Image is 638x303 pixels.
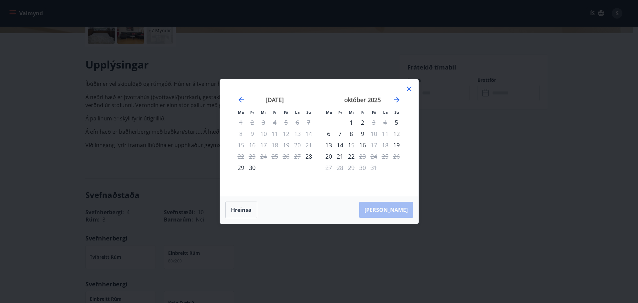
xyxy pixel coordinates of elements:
[303,139,314,151] td: Not available. sunnudagur, 21. september 2025
[379,139,391,151] td: Not available. laugardagur, 18. október 2025
[334,128,346,139] div: 7
[357,117,368,128] div: 2
[346,139,357,151] div: 15
[303,128,314,139] td: Not available. sunnudagur, 14. september 2025
[346,151,357,162] div: 22
[237,96,245,104] div: Move backward to switch to the previous month.
[292,128,303,139] td: Not available. laugardagur, 13. september 2025
[292,151,303,162] td: Not available. laugardagur, 27. september 2025
[344,96,381,104] strong: október 2025
[235,162,247,173] td: Choose mánudagur, 29. september 2025 as your check-in date. It’s available.
[346,162,357,173] td: Not available. miðvikudagur, 29. október 2025
[238,110,244,115] small: Má
[273,110,276,115] small: Fi
[284,110,288,115] small: Fö
[391,151,402,162] td: Not available. sunnudagur, 26. október 2025
[372,110,376,115] small: Fö
[235,117,247,128] td: Not available. mánudagur, 1. september 2025
[261,110,266,115] small: Mi
[368,117,379,128] div: Aðeins útritun í boði
[247,151,258,162] td: Not available. þriðjudagur, 23. september 2025
[334,162,346,173] td: Not available. þriðjudagur, 28. október 2025
[269,128,280,139] td: Not available. fimmtudagur, 11. september 2025
[323,151,334,162] td: Choose mánudagur, 20. október 2025 as your check-in date. It’s available.
[357,151,368,162] div: Aðeins útritun í boði
[338,110,342,115] small: Þr
[334,151,346,162] div: 21
[357,139,368,151] td: Choose fimmtudagur, 16. október 2025 as your check-in date. It’s available.
[334,139,346,151] td: Choose þriðjudagur, 14. október 2025 as your check-in date. It’s available.
[250,110,254,115] small: Þr
[323,128,334,139] td: Choose mánudagur, 6. október 2025 as your check-in date. It’s available.
[247,139,258,151] td: Not available. þriðjudagur, 16. september 2025
[357,162,368,173] td: Not available. fimmtudagur, 30. október 2025
[235,151,247,162] td: Not available. mánudagur, 22. september 2025
[346,139,357,151] td: Choose miðvikudagur, 15. október 2025 as your check-in date. It’s available.
[269,139,280,151] td: Not available. fimmtudagur, 18. september 2025
[391,128,402,139] div: Aðeins innritun í boði
[334,128,346,139] td: Choose þriðjudagur, 7. október 2025 as your check-in date. It’s available.
[368,151,379,162] td: Not available. föstudagur, 24. október 2025
[391,117,402,128] div: Aðeins innritun í boði
[394,110,399,115] small: Su
[258,151,269,162] td: Not available. miðvikudagur, 24. september 2025
[303,151,314,162] div: Aðeins innritun í boði
[393,96,401,104] div: Move forward to switch to the next month.
[247,117,258,128] td: Not available. þriðjudagur, 2. september 2025
[357,128,368,139] div: 9
[368,128,379,139] div: Aðeins útritun í boði
[368,139,379,151] td: Not available. föstudagur, 17. október 2025
[357,117,368,128] td: Choose fimmtudagur, 2. október 2025 as your check-in date. It’s available.
[379,128,391,139] td: Not available. laugardagur, 11. október 2025
[368,139,379,151] div: Aðeins útritun í boði
[280,139,292,151] td: Not available. föstudagur, 19. september 2025
[323,162,334,173] td: Not available. mánudagur, 27. október 2025
[383,110,388,115] small: La
[280,128,292,139] td: Not available. föstudagur, 12. september 2025
[391,139,402,151] div: Aðeins innritun í boði
[292,139,303,151] td: Not available. laugardagur, 20. september 2025
[225,202,257,218] button: Hreinsa
[379,151,391,162] td: Not available. laugardagur, 25. október 2025
[269,151,280,162] td: Not available. fimmtudagur, 25. september 2025
[258,128,269,139] td: Not available. miðvikudagur, 10. september 2025
[303,117,314,128] td: Not available. sunnudagur, 7. september 2025
[280,151,292,162] td: Not available. föstudagur, 26. september 2025
[235,139,247,151] td: Not available. mánudagur, 15. september 2025
[361,110,365,115] small: Fi
[357,151,368,162] td: Not available. fimmtudagur, 23. október 2025
[258,117,269,128] td: Not available. miðvikudagur, 3. september 2025
[346,128,357,139] div: 8
[323,139,334,151] div: 13
[323,128,334,139] div: 6
[306,110,311,115] small: Su
[235,162,247,173] div: 29
[349,110,354,115] small: Mi
[247,162,258,173] div: 30
[368,128,379,139] td: Not available. föstudagur, 10. október 2025
[346,117,357,128] div: 1
[334,139,346,151] div: 14
[391,117,402,128] td: Choose sunnudagur, 5. október 2025 as your check-in date. It’s available.
[323,151,334,162] div: 20
[391,139,402,151] td: Choose sunnudagur, 19. október 2025 as your check-in date. It’s available.
[269,117,280,128] td: Not available. fimmtudagur, 4. september 2025
[258,139,269,151] td: Not available. miðvikudagur, 17. september 2025
[346,151,357,162] td: Choose miðvikudagur, 22. október 2025 as your check-in date. It’s available.
[292,117,303,128] td: Not available. laugardagur, 6. september 2025
[326,110,332,115] small: Má
[346,128,357,139] td: Choose miðvikudagur, 8. október 2025 as your check-in date. It’s available.
[368,117,379,128] td: Not available. föstudagur, 3. október 2025
[391,128,402,139] td: Choose sunnudagur, 12. október 2025 as your check-in date. It’s available.
[303,151,314,162] td: Choose sunnudagur, 28. september 2025 as your check-in date. It’s available.
[357,128,368,139] td: Choose fimmtudagur, 9. október 2025 as your check-in date. It’s available.
[228,87,410,188] div: Calendar
[235,128,247,139] td: Not available. mánudagur, 8. september 2025
[346,117,357,128] td: Choose miðvikudagur, 1. október 2025 as your check-in date. It’s available.
[247,162,258,173] td: Choose þriðjudagur, 30. september 2025 as your check-in date. It’s available.
[247,128,258,139] td: Not available. þriðjudagur, 9. september 2025
[280,117,292,128] td: Not available. föstudagur, 5. september 2025
[323,139,334,151] td: Choose mánudagur, 13. október 2025 as your check-in date. It’s available.
[334,151,346,162] td: Choose þriðjudagur, 21. október 2025 as your check-in date. It’s available.
[379,117,391,128] td: Not available. laugardagur, 4. október 2025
